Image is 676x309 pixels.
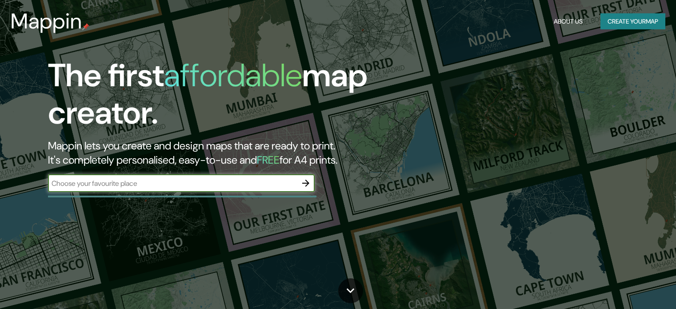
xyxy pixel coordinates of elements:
input: Choose your favourite place [48,178,297,189]
h2: Mappin lets you create and design maps that are ready to print. It's completely personalised, eas... [48,139,386,167]
img: mappin-pin [82,23,89,30]
button: About Us [550,13,586,30]
button: Create yourmap [600,13,665,30]
h1: affordable [164,55,302,96]
h5: FREE [257,153,280,167]
h1: The first map creator. [48,57,386,139]
h3: Mappin [11,9,82,34]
